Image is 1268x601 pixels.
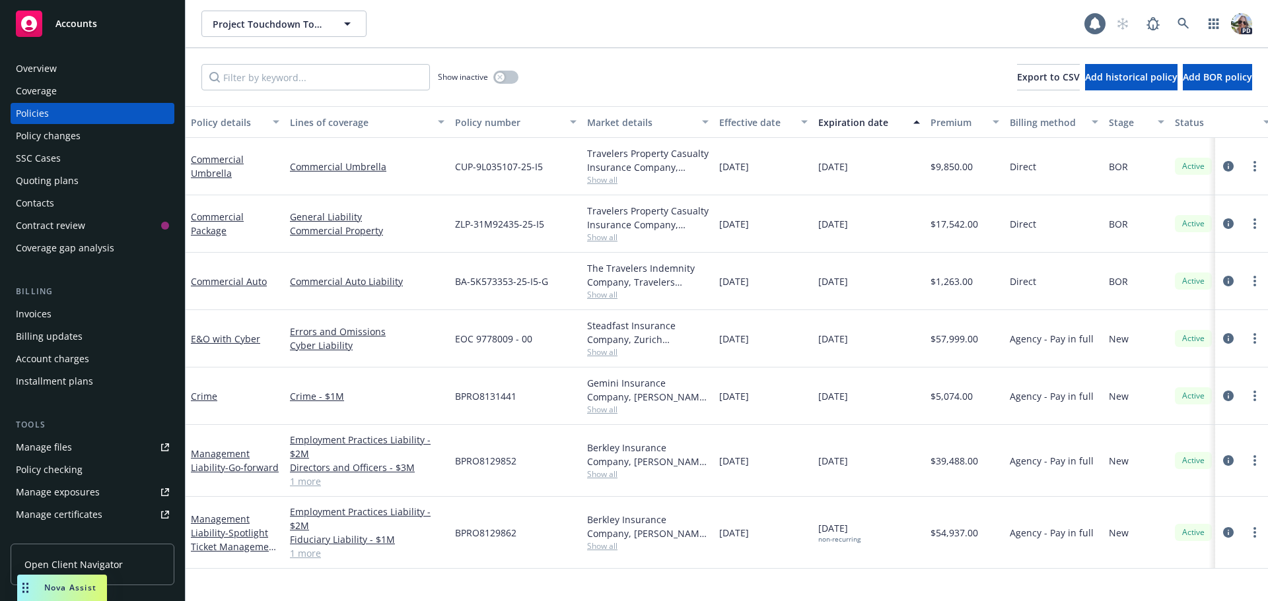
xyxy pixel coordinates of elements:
div: Policy number [455,115,562,129]
span: [DATE] [719,526,749,540]
div: Billing [11,285,174,298]
a: more [1247,216,1263,232]
a: Coverage [11,80,174,102]
span: $5,074.00 [931,389,973,403]
span: $9,850.00 [931,160,973,174]
span: BPRO8131441 [455,389,516,403]
span: [DATE] [719,332,749,346]
span: Direct [1010,160,1036,174]
a: 1 more [290,546,444,560]
div: Effective date [719,115,793,129]
span: CUP-9L035107-25-I5 [455,160,543,174]
span: [DATE] [818,217,848,231]
span: Show all [587,404,709,415]
a: circleInformation [1220,388,1236,404]
a: Management Liability [191,447,279,474]
a: 1 more [290,474,444,488]
a: circleInformation [1220,331,1236,346]
a: Start snowing [1109,11,1136,37]
div: Account charges [16,348,89,369]
span: BPRO8129852 [455,454,516,468]
div: Coverage [16,80,57,102]
span: BOR [1109,217,1128,231]
div: Policy details [191,115,265,129]
span: [DATE] [818,454,848,468]
span: Direct [1010,217,1036,231]
a: Coverage gap analysis [11,237,174,259]
div: Premium [931,115,985,129]
span: $39,488.00 [931,454,978,468]
button: Lines of coverage [285,106,450,138]
div: Manage claims [16,526,83,548]
a: Commercial Auto [191,275,267,288]
span: $17,542.00 [931,217,978,231]
button: Expiration date [813,106,925,138]
span: New [1109,454,1129,468]
a: Commercial Property [290,224,444,237]
button: Premium [925,106,1004,138]
span: Show inactive [438,71,488,82]
span: Active [1180,526,1207,538]
div: Stage [1109,115,1150,129]
a: Quoting plans [11,170,174,191]
span: - Go-forward [225,461,279,474]
div: Policy checking [16,459,83,480]
a: Commercial Package [191,210,244,237]
span: $1,263.00 [931,274,973,288]
span: BOR [1109,160,1128,174]
span: New [1109,389,1129,403]
a: circleInformation [1220,216,1236,232]
div: Contacts [16,193,54,214]
span: $54,937.00 [931,526,978,540]
span: [DATE] [719,274,749,288]
span: Active [1180,160,1207,172]
div: Steadfast Insurance Company, Zurich Insurance Group [587,319,709,346]
div: SSC Cases [16,148,61,169]
span: Show all [587,468,709,480]
a: Policies [11,103,174,124]
div: Expiration date [818,115,905,129]
span: Agency - Pay in full [1010,389,1094,403]
span: Show all [587,174,709,185]
span: Open Client Navigator [24,557,123,571]
span: Active [1180,218,1207,230]
img: photo [1231,13,1252,34]
span: New [1109,526,1129,540]
span: Project Touchdown Topco LP [213,17,327,31]
a: Manage files [11,437,174,458]
a: Directors and Officers - $3M [290,460,444,474]
a: Contract review [11,215,174,236]
button: Policy number [450,106,582,138]
div: Coverage gap analysis [16,237,114,259]
button: Export to CSV [1017,64,1080,90]
span: New [1109,332,1129,346]
button: Market details [582,106,714,138]
span: [DATE] [719,217,749,231]
div: Policy changes [16,125,81,146]
a: Crime - $1M [290,389,444,403]
a: Fiduciary Liability - $1M [290,532,444,546]
a: General Liability [290,210,444,224]
a: circleInformation [1220,273,1236,289]
span: Add BOR policy [1183,71,1252,83]
div: Lines of coverage [290,115,430,129]
span: Add historical policy [1085,71,1178,83]
div: Overview [16,58,57,79]
a: Overview [11,58,174,79]
a: Report a Bug [1140,11,1166,37]
div: Status [1175,115,1255,129]
span: [DATE] [818,332,848,346]
a: Employment Practices Liability - $2M [290,505,444,532]
div: Tools [11,418,174,431]
span: BOR [1109,274,1128,288]
span: Direct [1010,274,1036,288]
button: Project Touchdown Topco LP [201,11,367,37]
a: circleInformation [1220,453,1236,468]
div: Policies [16,103,49,124]
span: EOC 9778009 - 00 [455,332,532,346]
span: [DATE] [719,454,749,468]
button: Effective date [714,106,813,138]
a: Policy changes [11,125,174,146]
span: Show all [587,289,709,300]
a: Commercial Auto Liability [290,274,444,288]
